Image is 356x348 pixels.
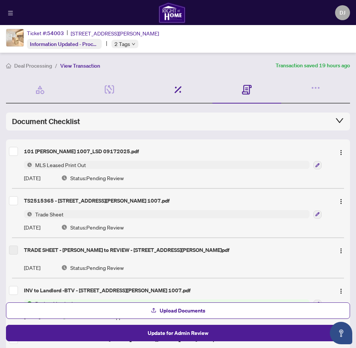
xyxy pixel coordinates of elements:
span: MLS Leased Print Out [32,161,89,169]
img: Document Status [61,265,67,271]
img: Status Icon [24,161,32,169]
img: Document Status [61,175,67,181]
span: [DATE] [24,223,40,231]
img: Logo [338,248,344,254]
img: Status Icon [24,210,32,218]
span: Document Checklist [12,116,80,127]
span: Information Updated - Processing Pending [30,40,129,47]
span: 2 Tags [114,40,130,48]
span: Status: Pending Review [70,174,124,182]
img: logo [159,2,185,23]
span: Deal Processing [14,62,52,69]
span: home [6,63,11,68]
img: Status Icon [24,299,32,308]
button: Update for Admin Review [6,325,350,341]
button: Logo [335,284,347,296]
div: Ticket #: [27,29,64,37]
span: Status: Pending Review [70,223,124,231]
img: IMG-C12396149_1.jpg [6,29,24,46]
div: TS2515365 - [STREET_ADDRESS][PERSON_NAME] 1007.pdf [24,197,329,205]
span: 54003 [47,30,64,37]
button: Logo [335,244,347,256]
img: Logo [338,288,344,294]
div: TRADE SHEET - [PERSON_NAME] to REVIEW - [STREET_ADDRESS][PERSON_NAME]pdf [24,246,329,254]
span: down [132,42,135,46]
span: Back to Vendor Letter [32,299,89,308]
button: Upload Documents [6,302,350,319]
img: Logo [338,198,344,204]
button: Open asap [330,322,352,344]
button: Logo [335,145,347,157]
span: [DATE] [24,264,40,272]
span: [STREET_ADDRESS][PERSON_NAME] [71,29,159,37]
div: 101 [PERSON_NAME] 1007_LSD 09172025.pdf [24,147,329,155]
button: Logo [335,195,347,207]
span: DJ [340,9,346,17]
span: menu [8,10,13,16]
li: / [55,61,57,70]
span: View Transaction [60,62,100,69]
img: Logo [338,150,344,155]
span: [DATE] [24,174,40,182]
div: Document Checklist [12,116,344,127]
img: Document Status [61,224,67,230]
span: Upload Documents [160,305,205,317]
span: Update for Admin Review [148,327,208,339]
span: Trade Sheet [32,210,67,218]
div: INV to Landlord -BTV - [STREET_ADDRESS][PERSON_NAME] 1007.pdf [24,286,329,295]
article: Transaction saved 19 hours ago [276,61,350,70]
span: Status: Pending Review [70,264,124,272]
span: collapsed [335,116,344,125]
